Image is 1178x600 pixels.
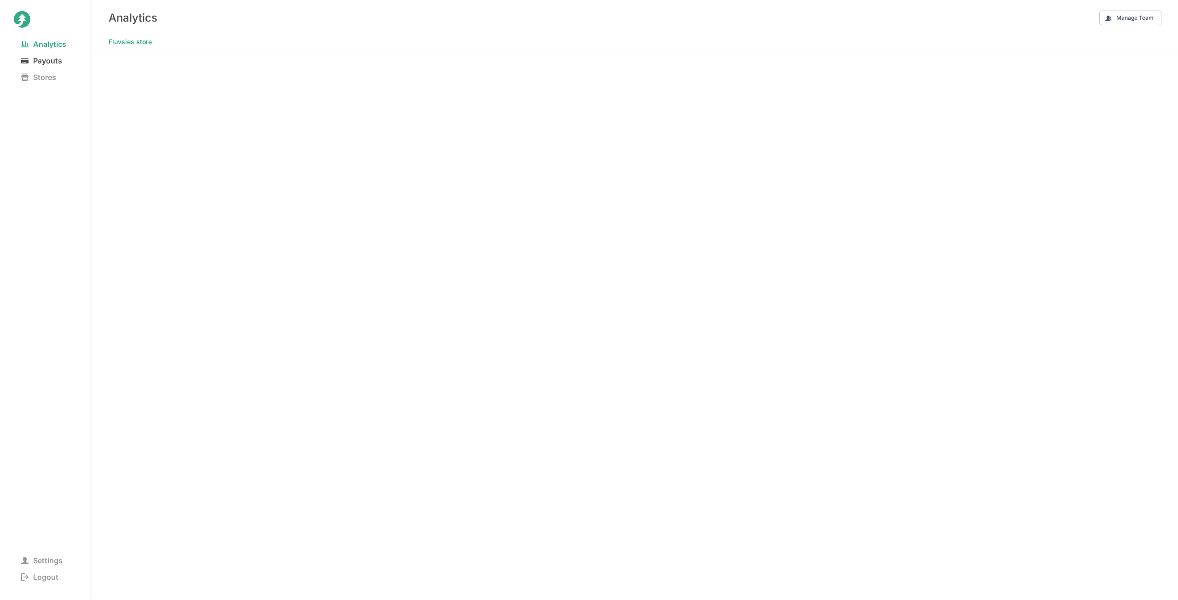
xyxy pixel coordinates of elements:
span: Analytics [14,38,74,51]
span: Stores [14,71,64,84]
span: Payouts [14,54,69,67]
span: Fluvsies store [109,35,152,48]
span: Logout [14,571,66,583]
button: Manage Team [1099,11,1161,25]
h3: Analytics [109,11,157,24]
span: Settings [14,554,70,567]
